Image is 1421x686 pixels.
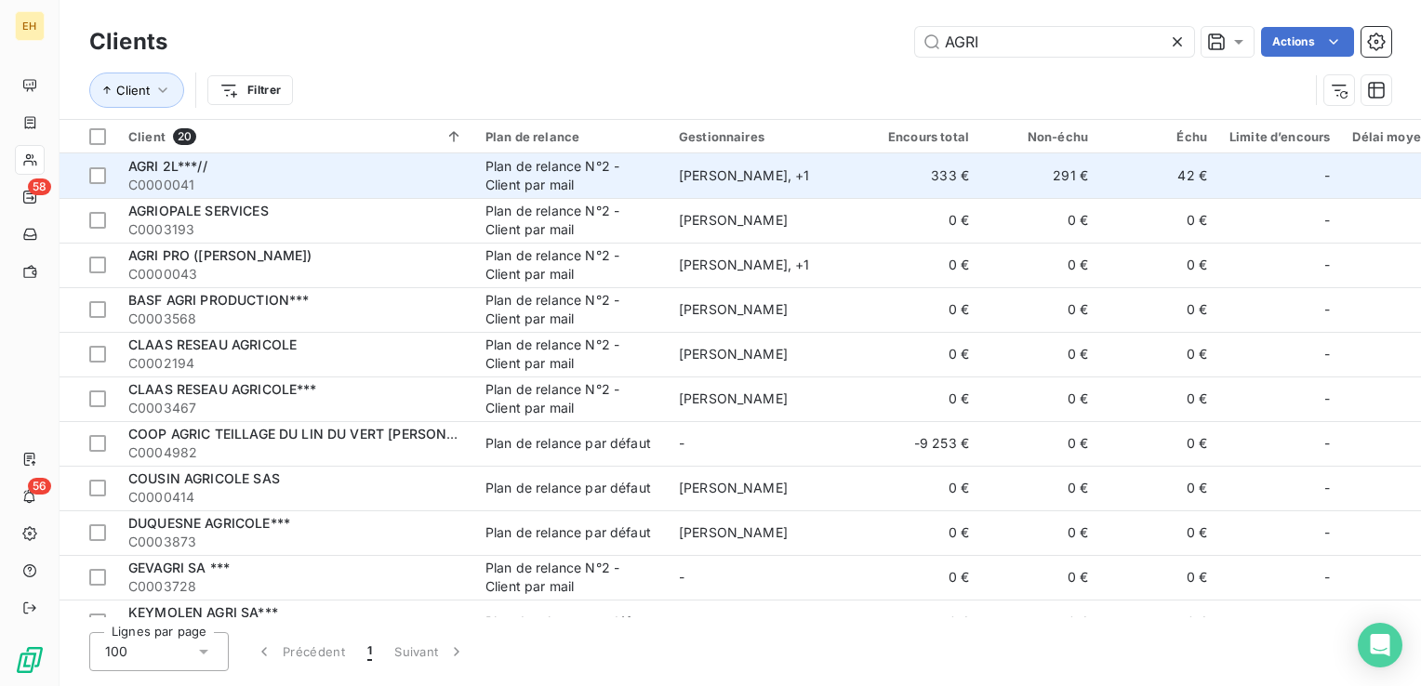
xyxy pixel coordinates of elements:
td: 0 € [1099,510,1218,555]
span: C0003193 [128,220,463,239]
td: 0 € [861,332,980,376]
span: - [1324,300,1330,319]
span: - [1324,211,1330,230]
div: Plan de relance N°2 - Client par mail [485,380,657,417]
td: 0 € [980,510,1099,555]
td: 333 € [861,153,980,198]
button: Précédent [244,632,356,671]
td: 0 € [1099,332,1218,376]
div: Plan de relance N°2 - Client par mail [485,246,657,284]
span: C0003568 [128,310,463,328]
span: - [1324,256,1330,274]
span: [PERSON_NAME] [679,301,788,317]
div: Open Intercom Messenger [1358,623,1402,667]
span: C0003873 [128,533,463,551]
td: 0 € [980,421,1099,466]
span: AGRI PRO ([PERSON_NAME]) [128,247,312,263]
div: [PERSON_NAME] , + 1 [679,166,850,185]
span: - [1324,613,1330,631]
span: - [1324,479,1330,497]
h3: Clients [89,25,167,59]
td: 0 € [861,243,980,287]
span: [PERSON_NAME] [679,346,788,362]
td: 0 € [861,555,980,600]
td: 0 € [980,600,1099,644]
span: 1 [367,642,372,661]
div: Plan de relance par défaut [485,523,651,542]
div: Non-échu [991,129,1088,144]
td: 0 € [980,332,1099,376]
span: C0000043 [128,265,463,284]
td: 0 € [861,376,980,421]
td: 0 € [861,198,980,243]
span: 56 [28,478,51,495]
td: 291 € [980,153,1099,198]
div: Plan de relance N°2 - Client par mail [485,291,657,328]
div: Plan de relance par défaut [485,613,651,631]
div: [PERSON_NAME] , + 1 [679,256,850,274]
span: 100 [105,642,127,661]
td: 0 € [1099,198,1218,243]
div: EH [15,11,45,41]
td: 0 € [980,376,1099,421]
td: 42 € [1099,153,1218,198]
td: -9 253 € [861,421,980,466]
span: COOP AGRIC TEILLAGE DU LIN DU VERT [PERSON_NAME] [128,426,497,442]
span: [PERSON_NAME] [679,390,788,406]
span: - [679,435,684,451]
span: - [1324,434,1330,453]
div: Plan de relance [485,129,657,144]
td: 0 € [980,243,1099,287]
td: 0 € [1099,287,1218,332]
div: Gestionnaires [679,129,850,144]
button: Filtrer [207,75,293,105]
span: KEYMOLEN AGRI SA*** [128,604,278,620]
button: 1 [356,632,383,671]
div: Plan de relance par défaut [485,479,651,497]
div: Plan de relance N°2 - Client par mail [485,559,657,596]
span: CLAAS RESEAU AGRICOLE*** [128,381,317,397]
a: 58 [15,182,44,212]
span: CLAAS RESEAU AGRICOLE [128,336,297,352]
div: Plan de relance par défaut [485,434,651,453]
span: C0003467 [128,399,463,417]
span: - [1324,389,1330,408]
div: Limite d’encours [1229,129,1330,144]
span: Client [116,83,150,98]
span: 58 [28,178,51,195]
td: 0 € [980,287,1099,332]
td: 0 € [1099,600,1218,644]
div: Encours total [872,129,969,144]
td: 0 € [980,555,1099,600]
span: C0004982 [128,443,463,462]
td: 0 € [1099,555,1218,600]
span: - [1324,568,1330,587]
button: Actions [1261,27,1354,57]
td: 0 € [980,198,1099,243]
td: 0 € [861,600,980,644]
span: [PERSON_NAME] [679,212,788,228]
td: 0 € [1099,421,1218,466]
button: Suivant [383,632,477,671]
span: C0000041 [128,176,463,194]
span: - [679,613,684,629]
span: COUSIN AGRICOLE SAS [128,470,280,486]
img: Logo LeanPay [15,645,45,675]
div: Plan de relance N°2 - Client par mail [485,157,657,194]
span: [PERSON_NAME] [679,480,788,495]
div: Plan de relance N°2 - Client par mail [485,336,657,373]
span: Client [128,129,166,144]
span: C0000414 [128,488,463,507]
td: 0 € [861,287,980,332]
td: 0 € [861,510,980,555]
td: 0 € [1099,376,1218,421]
span: - [1324,345,1330,363]
td: 0 € [1099,243,1218,287]
span: AGRIOPALE SERVICES [128,203,269,218]
input: Rechercher [915,27,1194,57]
button: Client [89,73,184,108]
td: 0 € [861,466,980,510]
div: Plan de relance N°2 - Client par mail [485,202,657,239]
span: C0002194 [128,354,463,373]
span: - [679,569,684,585]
